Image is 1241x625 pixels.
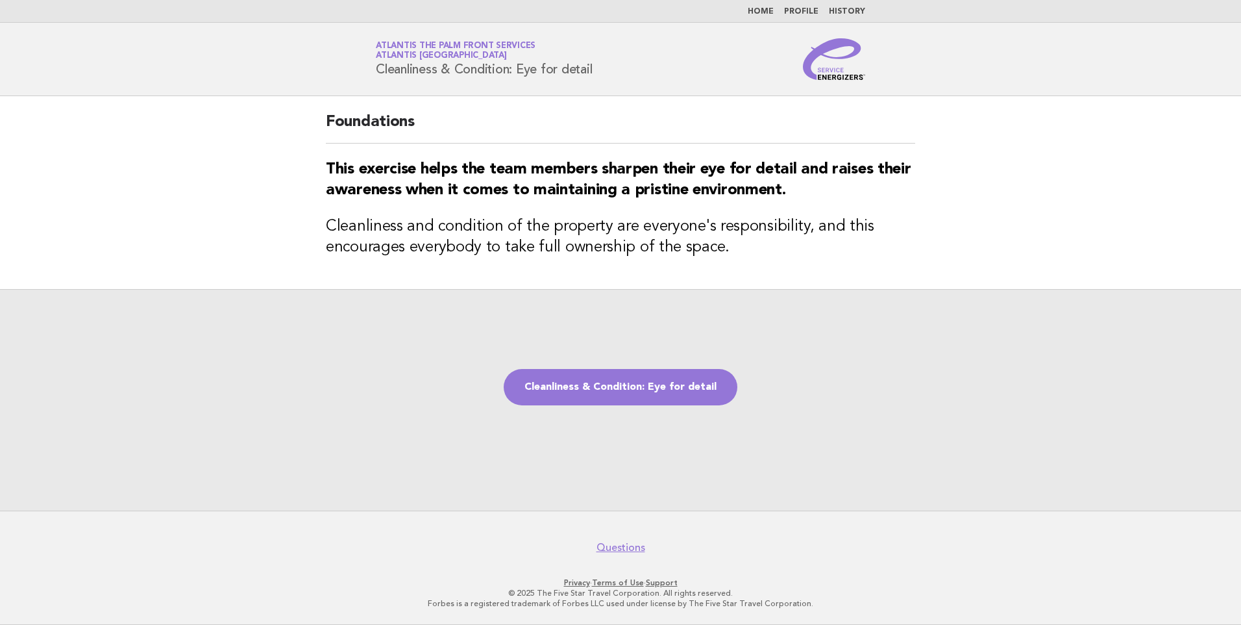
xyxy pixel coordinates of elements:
a: Support [646,578,678,587]
a: Questions [596,541,645,554]
span: Atlantis [GEOGRAPHIC_DATA] [376,52,507,60]
strong: This exercise helps the team members sharpen their eye for detail and raises their awareness when... [326,162,911,198]
a: Profile [784,8,818,16]
a: Atlantis The Palm Front ServicesAtlantis [GEOGRAPHIC_DATA] [376,42,535,60]
a: Cleanliness & Condition: Eye for detail [504,369,737,405]
p: © 2025 The Five Star Travel Corporation. All rights reserved. [223,588,1018,598]
p: · · [223,578,1018,588]
h3: Cleanliness and condition of the property are everyone's responsibility, and this encourages ever... [326,216,915,258]
p: Forbes is a registered trademark of Forbes LLC used under license by The Five Star Travel Corpora... [223,598,1018,609]
a: Terms of Use [592,578,644,587]
a: History [829,8,865,16]
h1: Cleanliness & Condition: Eye for detail [376,42,592,76]
h2: Foundations [326,112,915,144]
a: Privacy [564,578,590,587]
a: Home [748,8,774,16]
img: Service Energizers [803,38,865,80]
